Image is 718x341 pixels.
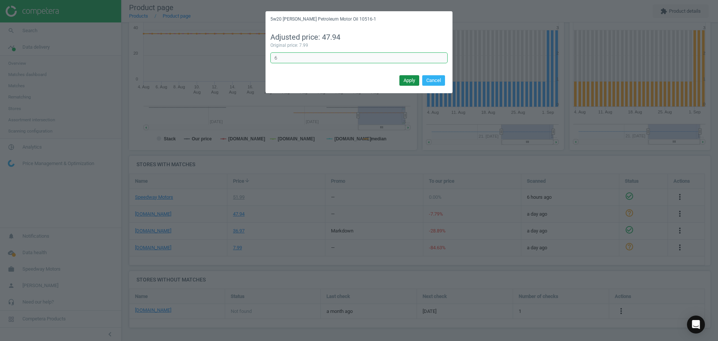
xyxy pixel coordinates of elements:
div: Open Intercom Messenger [687,316,705,334]
button: Apply [399,75,419,86]
h5: 5w20 [PERSON_NAME] Petroleum Motor Oil 10516-1 [270,16,376,22]
input: Enter correct coefficient [270,52,448,64]
button: Cancel [422,75,445,86]
div: Original price: 7.99 [270,42,448,49]
div: Adjusted price: 47.94 [270,32,448,43]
